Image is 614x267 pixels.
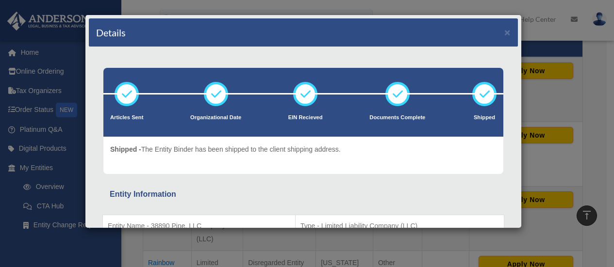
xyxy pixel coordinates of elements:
[369,113,425,123] p: Documents Complete
[108,220,290,232] p: Entity Name - 38890 Pine, LLC
[504,27,511,37] button: ×
[288,113,323,123] p: EIN Recieved
[110,145,141,153] span: Shipped -
[300,220,499,232] p: Type - Limited Liability Company (LLC)
[110,113,143,123] p: Articles Sent
[190,113,241,123] p: Organizational Date
[96,26,126,39] h4: Details
[110,188,497,201] div: Entity Information
[472,113,497,123] p: Shipped
[110,143,341,156] p: The Entity Binder has been shipped to the client shipping address.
